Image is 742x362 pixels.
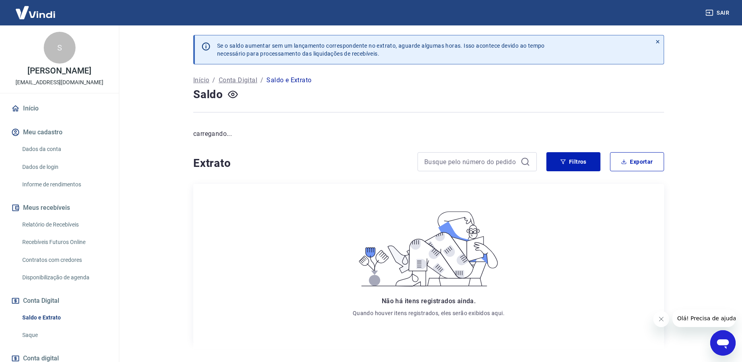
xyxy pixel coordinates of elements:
a: Informe de rendimentos [19,176,109,193]
button: Conta Digital [10,292,109,310]
a: Início [193,75,209,85]
a: Dados de login [19,159,109,175]
a: Saldo e Extrato [19,310,109,326]
button: Filtros [546,152,600,171]
a: Dados da conta [19,141,109,157]
p: Se o saldo aumentar sem um lançamento correspondente no extrato, aguarde algumas horas. Isso acon... [217,42,545,58]
img: Vindi [10,0,61,25]
a: Disponibilização de agenda [19,269,109,286]
a: Conta Digital [219,75,257,85]
h4: Saldo [193,87,223,103]
iframe: Botão para abrir a janela de mensagens [710,330,736,356]
span: Não há itens registrados ainda. [382,297,476,305]
a: Recebíveis Futuros Online [19,234,109,250]
p: Quando houver itens registrados, eles serão exibidos aqui. [353,309,505,317]
a: Início [10,100,109,117]
p: carregando... [193,129,664,139]
button: Meu cadastro [10,124,109,141]
input: Busque pelo número do pedido [424,156,517,168]
p: / [260,75,263,85]
span: Olá! Precisa de ajuda? [5,6,67,12]
a: Relatório de Recebíveis [19,217,109,233]
iframe: Fechar mensagem [653,311,669,327]
p: Saldo e Extrato [266,75,311,85]
p: / [212,75,215,85]
iframe: Mensagem da empresa [672,310,736,327]
button: Sair [704,6,732,20]
button: Meus recebíveis [10,199,109,217]
p: [EMAIL_ADDRESS][DOMAIN_NAME] [16,78,103,87]
p: [PERSON_NAME] [27,67,91,75]
a: Saque [19,327,109,343]
h4: Extrato [193,155,408,171]
div: S [44,32,76,64]
a: Contratos com credores [19,252,109,268]
button: Exportar [610,152,664,171]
